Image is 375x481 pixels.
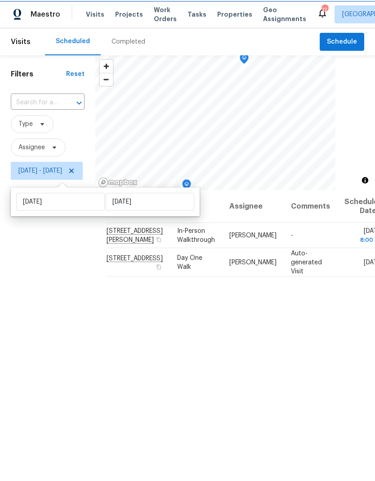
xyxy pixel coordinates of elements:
[217,10,252,19] span: Properties
[18,120,33,129] span: Type
[11,32,31,52] span: Visits
[56,37,90,46] div: Scheduled
[112,37,145,46] div: Completed
[240,53,249,67] div: Map marker
[229,232,277,239] span: [PERSON_NAME]
[177,228,215,243] span: In-Person Walkthrough
[229,259,277,265] span: [PERSON_NAME]
[106,193,194,211] input: End date
[177,254,202,270] span: Day One Walk
[187,11,206,18] span: Tasks
[18,166,62,175] span: [DATE] - [DATE]
[11,96,59,110] input: Search for an address...
[100,60,113,73] button: Zoom in
[11,70,66,79] h1: Filters
[100,73,113,86] button: Zoom out
[95,55,335,190] canvas: Map
[222,190,284,223] th: Assignee
[86,10,104,19] span: Visits
[362,175,368,185] span: Toggle attribution
[327,36,357,48] span: Schedule
[360,175,371,186] button: Toggle attribution
[154,5,177,23] span: Work Orders
[31,10,60,19] span: Maestro
[155,263,163,271] button: Copy Address
[16,193,105,211] input: Start date
[321,5,328,14] div: 12
[155,236,163,244] button: Copy Address
[320,33,364,51] button: Schedule
[73,97,85,109] button: Open
[182,179,191,193] div: Map marker
[291,250,322,274] span: Auto-generated Visit
[263,5,306,23] span: Geo Assignments
[66,70,85,79] div: Reset
[98,177,138,187] a: Mapbox homepage
[18,143,45,152] span: Assignee
[284,190,337,223] th: Comments
[115,10,143,19] span: Projects
[291,232,293,239] span: -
